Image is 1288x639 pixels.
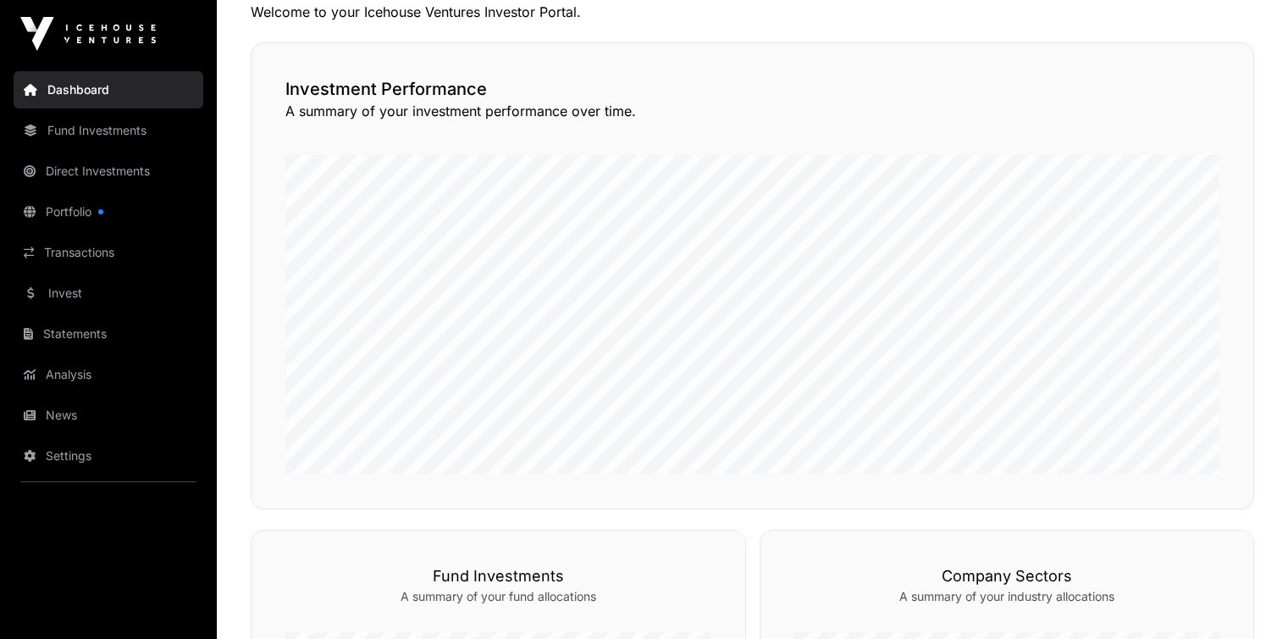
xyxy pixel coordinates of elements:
a: Transactions [14,234,203,271]
p: A summary of your fund allocations [285,588,711,605]
p: Welcome to your Icehouse Ventures Investor Portal. [251,2,1254,22]
h3: Company Sectors [794,564,1220,588]
a: Settings [14,437,203,475]
a: Dashboard [14,71,203,108]
a: Analysis [14,356,203,393]
p: A summary of your industry allocations [794,588,1220,605]
a: News [14,397,203,434]
h3: Fund Investments [285,564,711,588]
a: Portfolio [14,193,203,231]
a: Direct Investments [14,153,203,190]
a: Fund Investments [14,112,203,149]
p: A summary of your investment performance over time. [285,101,1219,121]
iframe: Chat Widget [1203,558,1288,639]
a: Invest [14,275,203,312]
h2: Investment Performance [285,77,1219,101]
a: Statements [14,315,203,353]
img: Icehouse Ventures Logo [20,17,156,51]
